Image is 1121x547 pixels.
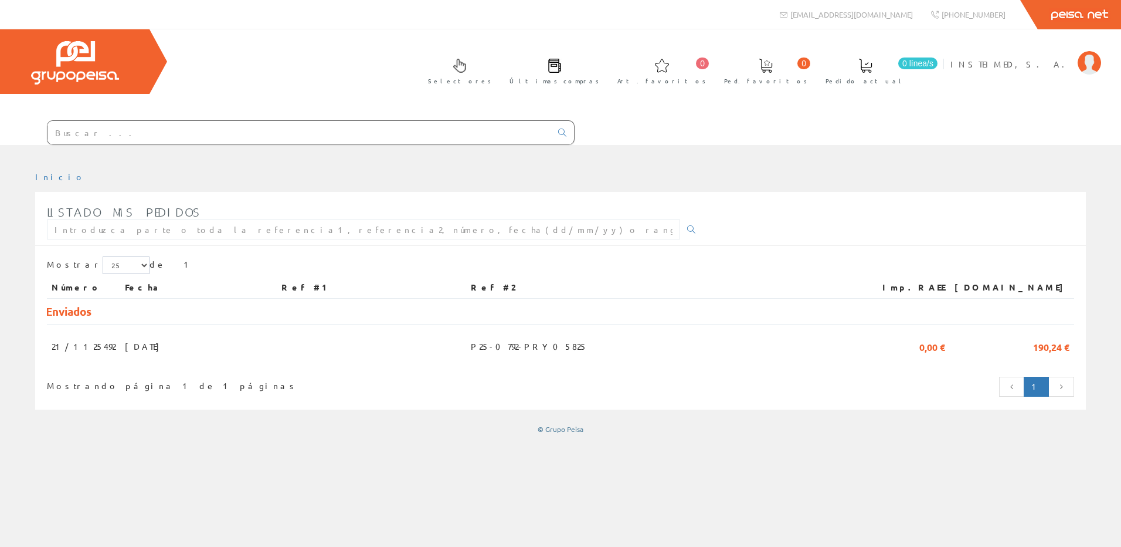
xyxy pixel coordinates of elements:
span: Art. favoritos [617,75,706,87]
select: Mostrar [103,256,150,274]
span: Listado mis pedidos [47,205,201,219]
span: 0,00 € [919,336,945,356]
th: Fecha [120,277,277,298]
span: Ped. favoritos [724,75,807,87]
span: 0 [696,58,709,69]
input: Buscar ... [47,121,551,144]
div: de 1 [47,256,1074,277]
span: 190,24 € [1033,336,1069,356]
div: © Grupo Peisa [35,424,1086,434]
span: [EMAIL_ADDRESS][DOMAIN_NAME] [790,9,913,19]
span: P25-0792-PRY05825 [471,336,587,356]
th: Ref #1 [277,277,466,298]
a: Página siguiente [1048,377,1074,397]
span: 21/1125492 [52,336,116,356]
a: INSTEIMED, S. A. [950,49,1101,60]
div: Mostrando página 1 de 1 páginas [47,376,465,392]
a: Inicio [35,171,85,182]
label: Mostrar [47,256,150,274]
span: Últimas compras [509,75,599,87]
span: [PHONE_NUMBER] [942,9,1005,19]
span: Selectores [428,75,491,87]
th: Número [47,277,120,298]
span: [DATE] [125,336,165,356]
input: Introduzca parte o toda la referencia1, referencia2, número, fecha(dd/mm/yy) o rango de fechas(dd... [47,220,680,239]
img: Grupo Peisa [31,41,119,85]
span: Enviados [46,304,91,319]
a: Selectores [416,49,497,92]
span: INSTEIMED, S. A. [950,58,1072,70]
th: [DOMAIN_NAME] [950,277,1074,298]
a: Página actual [1024,377,1049,397]
th: Ref #2 [466,277,862,298]
th: Imp.RAEE [862,277,950,298]
span: 0 [797,58,810,69]
span: 0 línea/s [898,58,937,69]
a: Página anterior [999,377,1025,397]
span: Pedido actual [826,75,905,87]
a: Últimas compras [498,49,605,92]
